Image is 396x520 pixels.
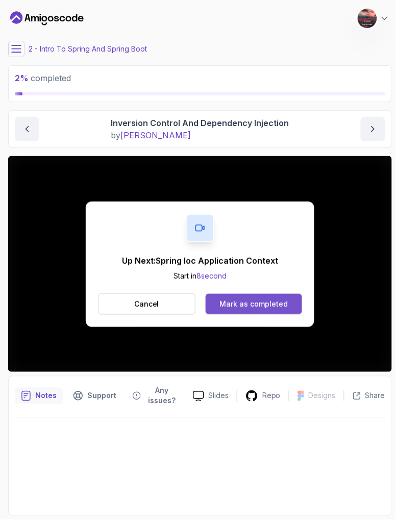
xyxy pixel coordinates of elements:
p: Designs [309,391,336,401]
a: Repo [237,390,289,403]
p: Up Next: Spring Ioc Application Context [122,255,278,267]
p: Inversion Control And Dependency Injection [111,117,289,129]
p: Share [365,391,385,401]
p: Cancel [134,299,159,309]
p: Repo [262,391,281,401]
p: 2 - Intro To Spring And Spring Boot [29,44,147,54]
span: 8 second [196,271,227,280]
a: Slides [185,391,237,402]
p: Support [87,391,116,401]
div: Mark as completed [219,299,288,309]
p: Slides [208,391,229,401]
span: 2 % [15,73,29,83]
button: Support button [67,383,122,409]
button: Feedback button [127,383,185,409]
button: next content [361,117,385,141]
button: user profile image [357,8,390,29]
button: Share [344,391,385,401]
button: previous content [15,117,39,141]
span: completed [15,73,71,83]
p: Start in [122,271,278,281]
iframe: 2 - Inversion Control and Dependency Injection [8,156,392,372]
p: Notes [35,391,57,401]
button: Cancel [98,293,195,315]
span: [PERSON_NAME] [121,130,191,140]
button: notes button [15,383,63,409]
a: Dashboard [10,10,84,27]
img: user profile image [358,9,377,28]
button: Mark as completed [206,294,302,314]
p: Any issues? [145,386,179,406]
p: by [111,129,289,141]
